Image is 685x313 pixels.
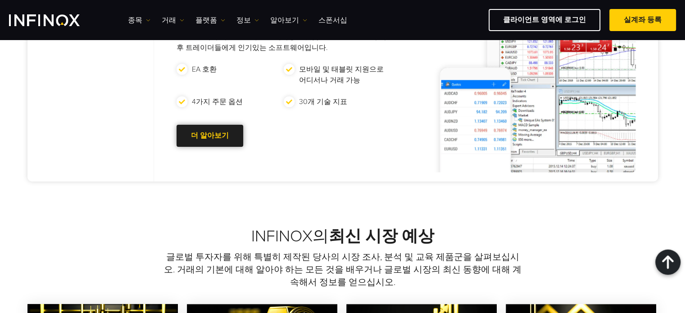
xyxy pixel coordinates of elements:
[128,15,150,26] a: 종목
[161,251,524,289] p: 글로벌 투자자를 위해 특별히 제작된 당사의 시장 조사, 분석 및 교육 제품군을 살펴보십시오. 거래의 기본에 대해 알아야 하는 모든 것을 배우거나 글로벌 시장의 최신 동향에 대...
[329,227,434,246] strong: 최신 시장 예상
[195,15,225,26] a: 플랫폼
[609,9,676,31] a: 실계좌 등록
[489,9,600,31] a: 클라이언트 영역에 로그인
[236,15,259,26] a: 정보
[27,227,658,246] h2: INFINOX의
[192,64,217,75] p: EA 호환
[318,15,347,26] a: 스폰서십
[177,125,243,147] a: 더 알아보기
[9,14,101,26] a: INFINOX Logo
[162,15,184,26] a: 거래
[270,15,307,26] a: 알아보기
[299,64,387,86] p: 모바일 및 태블릿 지원으로 어디서나 거래 가능
[192,96,243,107] p: 4가지 주문 옵션
[299,96,347,107] p: 30개 기술 지표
